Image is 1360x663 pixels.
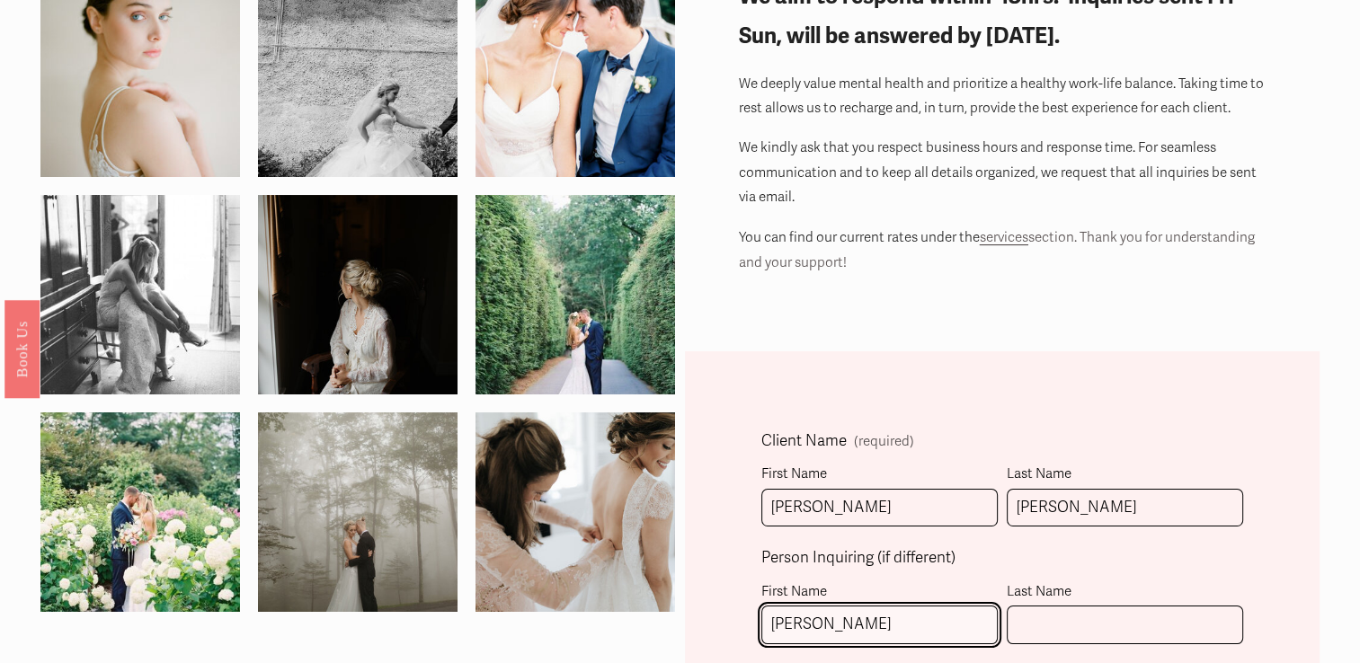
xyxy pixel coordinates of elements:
p: We kindly ask that you respect business hours and response time. For seamless communication and t... [739,136,1266,209]
span: Person Inquiring (if different) [761,544,956,572]
span: (required) [854,435,914,448]
img: 14231398_1259601320717584_5710543027062833933_o.jpg [40,163,240,428]
p: You can find our current rates under the [739,225,1266,275]
img: a&b-249.jpg [209,412,508,612]
div: Last Name [1007,462,1243,488]
span: section. Thank you for understanding and your support! [739,229,1258,270]
img: ASW-178.jpg [426,412,725,612]
a: Book Us [4,300,40,398]
div: First Name [761,462,998,488]
div: First Name [761,579,998,606]
img: 14241554_1259623257382057_8150699157505122959_o.jpg [476,163,675,428]
a: services [980,229,1028,245]
img: a&b-122.jpg [209,195,508,394]
img: 14305484_1259623107382072_1992716122685880553_o.jpg [40,380,240,645]
span: Client Name [761,428,847,455]
p: We deeply value mental health and prioritize a healthy work-life balance. Taking time to rest all... [739,72,1266,121]
div: Last Name [1007,579,1243,606]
